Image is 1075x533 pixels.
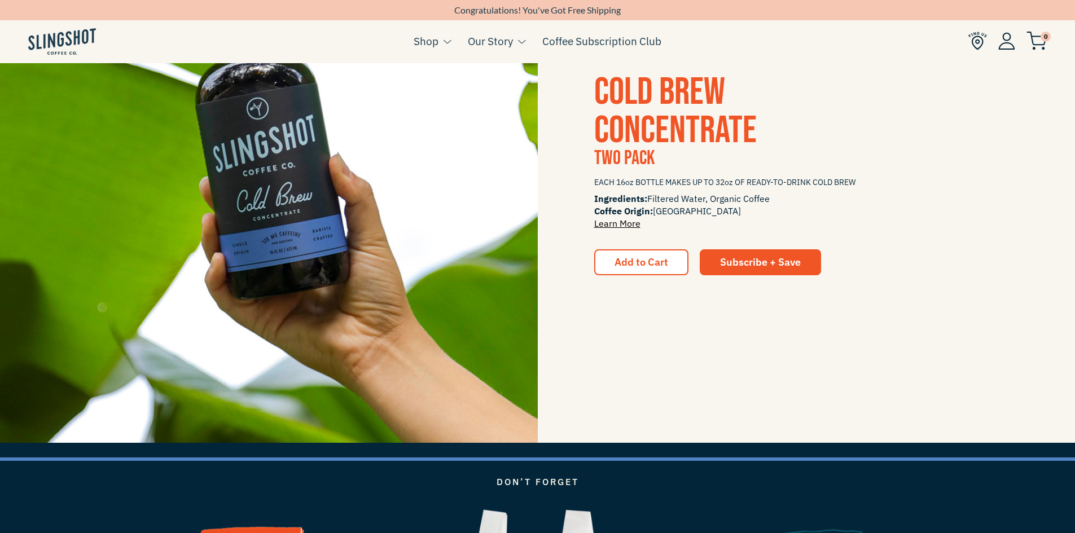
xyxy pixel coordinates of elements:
span: Coffee Origin: [594,205,653,217]
span: 0 [1041,32,1051,42]
span: Subscribe + Save [720,256,801,268]
img: cart [1026,32,1047,50]
a: Subscribe + Save [700,249,821,275]
a: Our Story [468,33,513,50]
a: COLD BREWCONCENTRATE [594,69,757,153]
button: Add to Cart [594,249,688,275]
span: Filtered Water, Organic Coffee [GEOGRAPHIC_DATA] [594,192,1019,230]
span: Add to Cart [615,256,668,268]
img: Find Us [968,32,987,50]
span: COLD BREW CONCENTRATE [594,69,757,153]
a: Coffee Subscription Club [542,33,661,50]
span: Don’t Forget [497,476,579,487]
a: Learn More [594,218,640,229]
span: two pack [594,146,655,170]
img: Account [998,32,1015,50]
span: Ingredients: [594,193,647,204]
span: EACH 16oz BOTTLE MAKES UP TO 32oz OF READY-TO-DRINK COLD BREW [594,173,1019,192]
a: Shop [414,33,438,50]
a: 0 [1026,34,1047,48]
